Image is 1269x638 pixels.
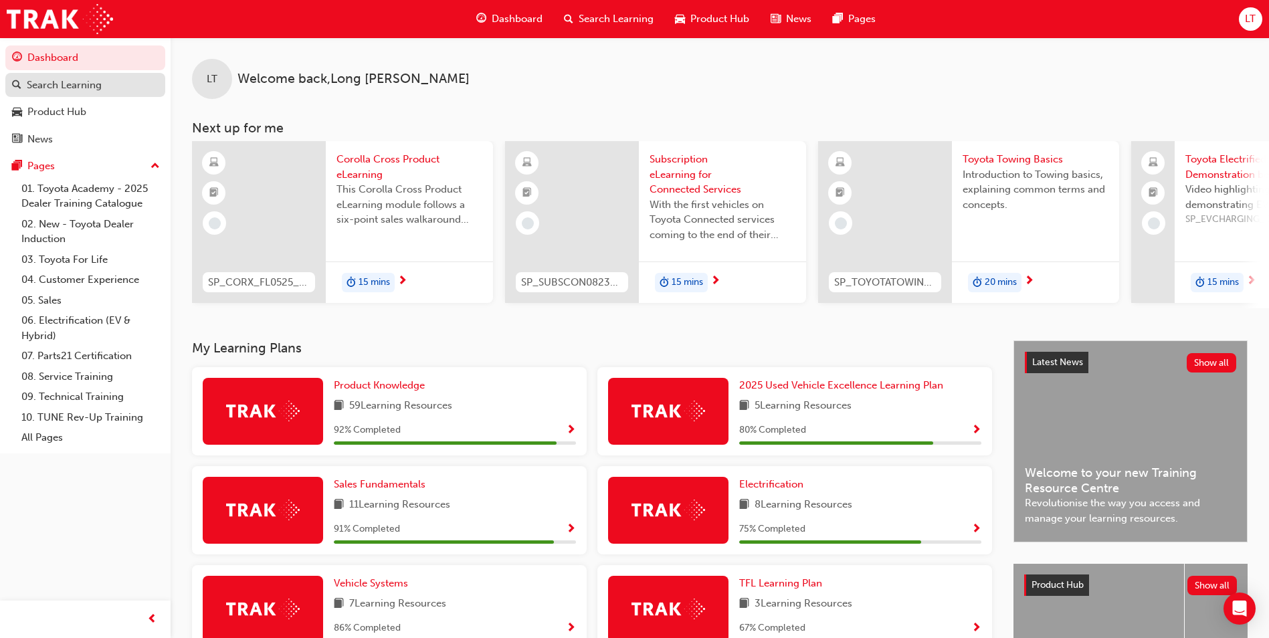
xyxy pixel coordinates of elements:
a: pages-iconPages [822,5,886,33]
span: booktick-icon [836,185,845,202]
img: Trak [226,401,300,421]
button: Show Progress [566,620,576,637]
a: 07. Parts21 Certification [16,346,165,366]
span: laptop-icon [1149,154,1158,172]
a: News [5,127,165,152]
span: 91 % Completed [334,522,400,537]
span: Dashboard [492,11,543,27]
span: next-icon [1246,276,1256,288]
span: With the first vehicles on Toyota Connected services coming to the end of their complimentary per... [650,197,795,243]
span: next-icon [1024,276,1034,288]
div: Product Hub [27,104,86,120]
a: Electrification [739,477,809,492]
span: This Corolla Cross Product eLearning module follows a six-point sales walkaround format, designed... [336,182,482,227]
a: search-iconSearch Learning [553,5,664,33]
a: 09. Technical Training [16,387,165,407]
span: Show Progress [971,524,981,536]
a: Product HubShow all [1024,574,1237,596]
span: book-icon [739,398,749,415]
button: Show Progress [566,521,576,538]
span: Show Progress [566,425,576,437]
span: 20 mins [985,275,1017,290]
img: Trak [226,500,300,520]
span: SP_SUBSCON0823_EL [521,275,623,290]
span: next-icon [397,276,407,288]
span: duration-icon [660,274,669,292]
span: 11 Learning Resources [349,497,450,514]
span: News [786,11,811,27]
div: Open Intercom Messenger [1224,593,1256,625]
img: Trak [631,401,705,421]
span: Electrification [739,478,803,490]
a: 04. Customer Experience [16,270,165,290]
span: up-icon [151,158,160,175]
span: 80 % Completed [739,423,806,438]
img: Trak [7,4,113,34]
span: 5 Learning Resources [755,398,852,415]
span: learningRecordVerb_NONE-icon [209,217,221,229]
span: pages-icon [833,11,843,27]
span: Show Progress [971,425,981,437]
a: guage-iconDashboard [466,5,553,33]
span: Welcome to your new Training Resource Centre [1025,465,1236,496]
button: Show all [1187,353,1237,373]
div: News [27,132,53,147]
span: 15 mins [1207,275,1239,290]
img: Trak [631,500,705,520]
a: Dashboard [5,45,165,70]
button: DashboardSearch LearningProduct HubNews [5,43,165,154]
span: search-icon [564,11,573,27]
a: SP_SUBSCON0823_ELSubscription eLearning for Connected ServicesWith the first vehicles on Toyota C... [505,141,806,303]
span: 15 mins [359,275,390,290]
span: book-icon [739,497,749,514]
span: prev-icon [147,611,157,628]
span: news-icon [12,134,22,146]
span: TFL Learning Plan [739,577,822,589]
span: duration-icon [973,274,982,292]
span: book-icon [334,596,344,613]
span: LT [207,72,217,87]
span: book-icon [739,596,749,613]
span: SP_TOYOTATOWING_0424 [834,275,936,290]
span: LT [1245,11,1256,27]
button: Show all [1187,576,1238,595]
span: Introduction to Towing basics, explaining common terms and concepts. [963,167,1108,213]
a: Vehicle Systems [334,576,413,591]
a: 10. TUNE Rev-Up Training [16,407,165,428]
h3: My Learning Plans [192,340,992,356]
a: Product Hub [5,100,165,124]
span: Vehicle Systems [334,577,408,589]
a: car-iconProduct Hub [664,5,760,33]
span: booktick-icon [209,185,219,202]
span: SP_CORX_FL0525_EL [208,275,310,290]
a: 2025 Used Vehicle Excellence Learning Plan [739,378,949,393]
span: car-icon [12,106,22,118]
span: 7 Learning Resources [349,596,446,613]
span: Revolutionise the way you access and manage your learning resources. [1025,496,1236,526]
span: car-icon [675,11,685,27]
div: Pages [27,158,55,174]
button: LT [1239,7,1262,31]
span: 92 % Completed [334,423,401,438]
span: search-icon [12,80,21,92]
button: Pages [5,154,165,179]
span: booktick-icon [522,185,532,202]
a: 08. Service Training [16,366,165,387]
span: Subscription eLearning for Connected Services [650,152,795,197]
span: Show Progress [971,623,981,635]
a: All Pages [16,427,165,448]
a: 05. Sales [16,290,165,311]
span: learningResourceType_ELEARNING-icon [522,154,532,172]
span: next-icon [710,276,720,288]
span: learningResourceType_ELEARNING-icon [209,154,219,172]
span: learningRecordVerb_NONE-icon [1148,217,1160,229]
span: book-icon [334,497,344,514]
span: learningResourceType_ELEARNING-icon [836,154,845,172]
span: booktick-icon [1149,185,1158,202]
a: SP_CORX_FL0525_ELCorolla Cross Product eLearningThis Corolla Cross Product eLearning module follo... [192,141,493,303]
span: Toyota Towing Basics [963,152,1108,167]
div: Search Learning [27,78,102,93]
span: learningRecordVerb_NONE-icon [522,217,534,229]
img: Trak [631,599,705,619]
